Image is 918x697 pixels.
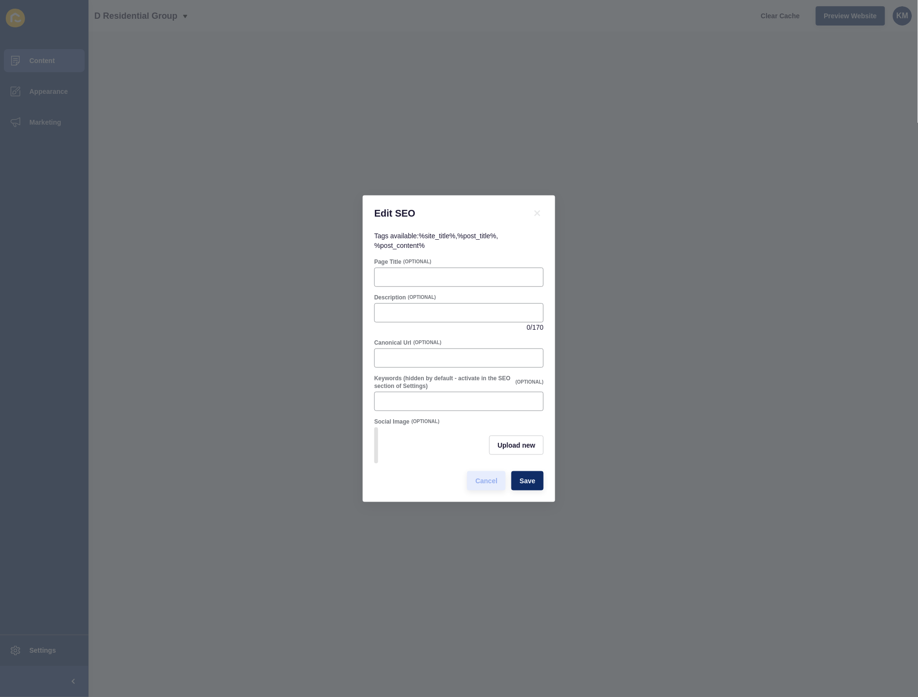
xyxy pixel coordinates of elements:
[489,436,544,455] button: Upload new
[475,476,497,486] span: Cancel
[408,294,436,301] span: (OPTIONAL)
[374,258,401,266] label: Page Title
[531,323,533,332] span: /
[533,323,544,332] span: 170
[497,440,535,450] span: Upload new
[520,476,535,486] span: Save
[374,207,520,219] h1: Edit SEO
[527,323,531,332] span: 0
[374,242,425,249] code: %post_content%
[411,418,439,425] span: (OPTIONAL)
[458,232,497,240] code: %post_title%
[374,339,411,347] label: Canonical Url
[511,471,544,490] button: Save
[467,471,506,490] button: Cancel
[374,418,409,426] label: Social Image
[419,232,456,240] code: %site_title%
[516,379,544,386] span: (OPTIONAL)
[413,339,441,346] span: (OPTIONAL)
[403,258,431,265] span: (OPTIONAL)
[374,232,498,249] span: Tags available: , ,
[374,374,514,390] label: Keywords (hidden by default - activate in the SEO section of Settings)
[374,294,406,301] label: Description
